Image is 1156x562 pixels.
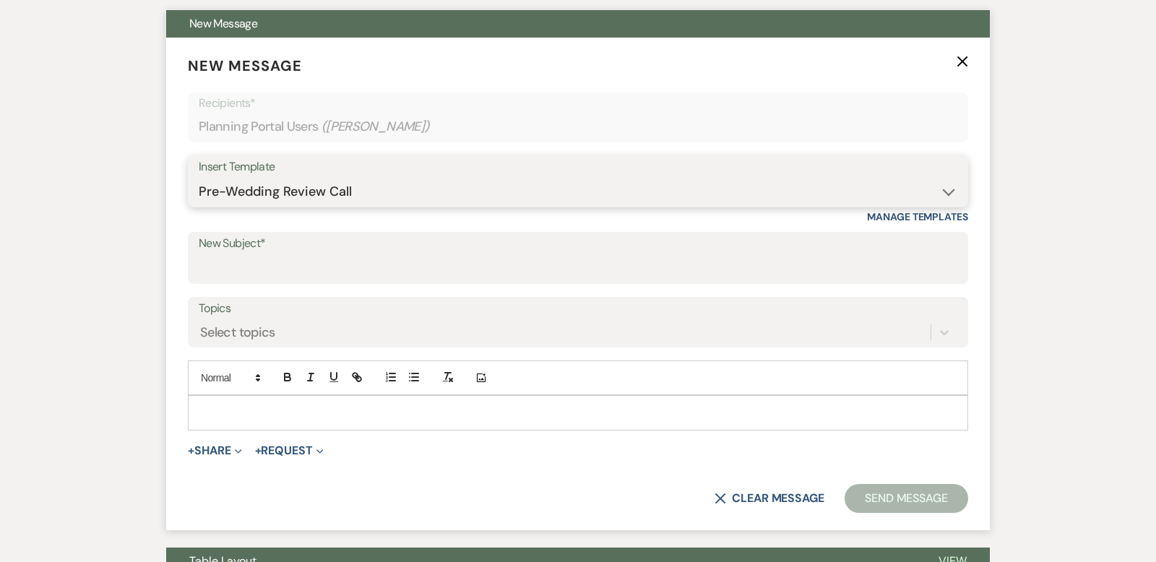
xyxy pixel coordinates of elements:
[199,94,957,113] p: Recipients*
[189,16,257,31] span: New Message
[188,56,302,75] span: New Message
[255,445,262,457] span: +
[188,445,194,457] span: +
[200,323,275,342] div: Select topics
[715,493,824,504] button: Clear message
[845,484,968,513] button: Send Message
[867,210,968,223] a: Manage Templates
[188,445,242,457] button: Share
[199,113,957,141] div: Planning Portal Users
[199,233,957,254] label: New Subject*
[322,117,430,137] span: ( [PERSON_NAME] )
[255,445,324,457] button: Request
[199,298,957,319] label: Topics
[199,157,957,178] div: Insert Template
